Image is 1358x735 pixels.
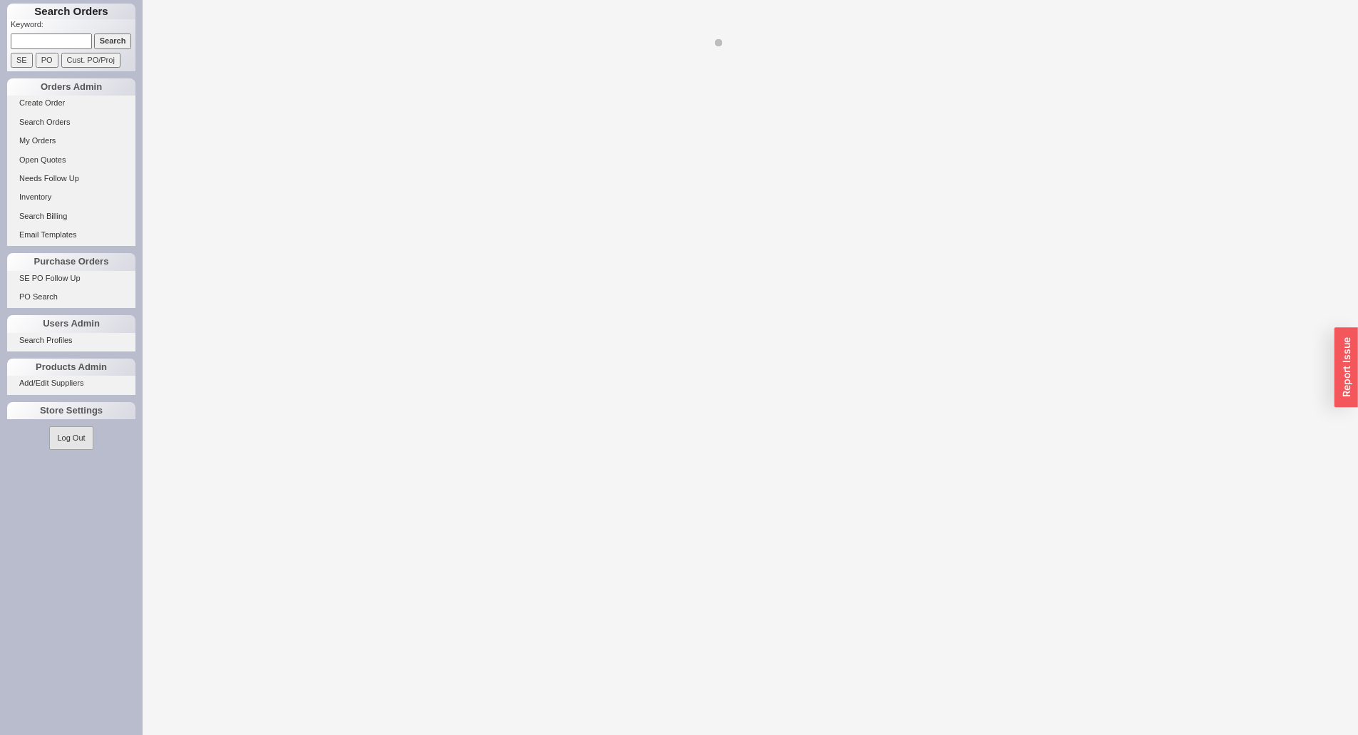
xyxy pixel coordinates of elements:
[61,53,120,68] input: Cust. PO/Proj
[7,153,135,168] a: Open Quotes
[7,190,135,205] a: Inventory
[7,227,135,242] a: Email Templates
[11,19,135,34] p: Keyword:
[49,426,93,450] button: Log Out
[7,96,135,110] a: Create Order
[36,53,58,68] input: PO
[7,133,135,148] a: My Orders
[7,376,135,391] a: Add/Edit Suppliers
[7,359,135,376] div: Products Admin
[7,171,135,186] a: Needs Follow Up
[7,315,135,332] div: Users Admin
[19,174,79,183] span: Needs Follow Up
[7,78,135,96] div: Orders Admin
[7,271,135,286] a: SE PO Follow Up
[7,289,135,304] a: PO Search
[7,4,135,19] h1: Search Orders
[11,53,33,68] input: SE
[7,209,135,224] a: Search Billing
[7,115,135,130] a: Search Orders
[7,253,135,270] div: Purchase Orders
[7,402,135,419] div: Store Settings
[7,333,135,348] a: Search Profiles
[94,34,132,48] input: Search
